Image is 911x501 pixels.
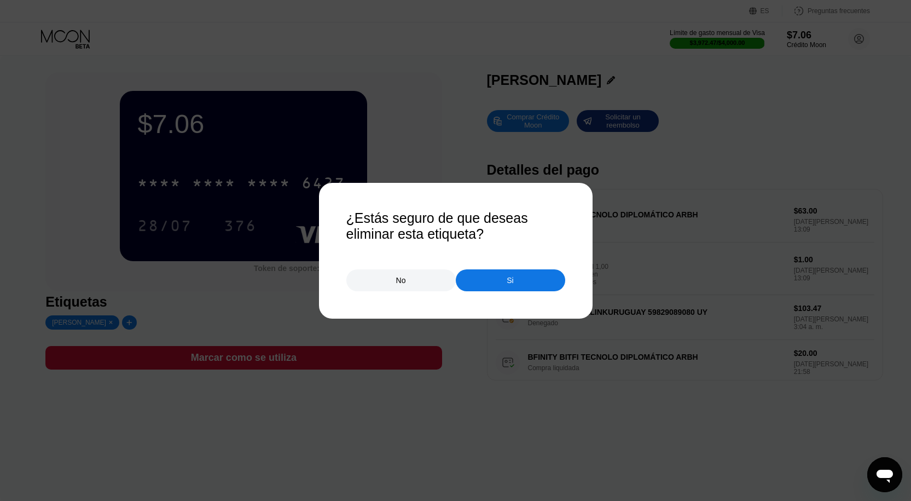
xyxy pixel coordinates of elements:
font: Si [507,276,513,285]
div: Si [456,269,565,291]
iframe: Botón para iniciar la ventana de mensajería, conversación en curso [867,457,902,492]
font: No [396,276,406,285]
font: ¿Estás seguro de que deseas eliminar esta etiqueta? [346,210,532,241]
div: No [346,269,456,291]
